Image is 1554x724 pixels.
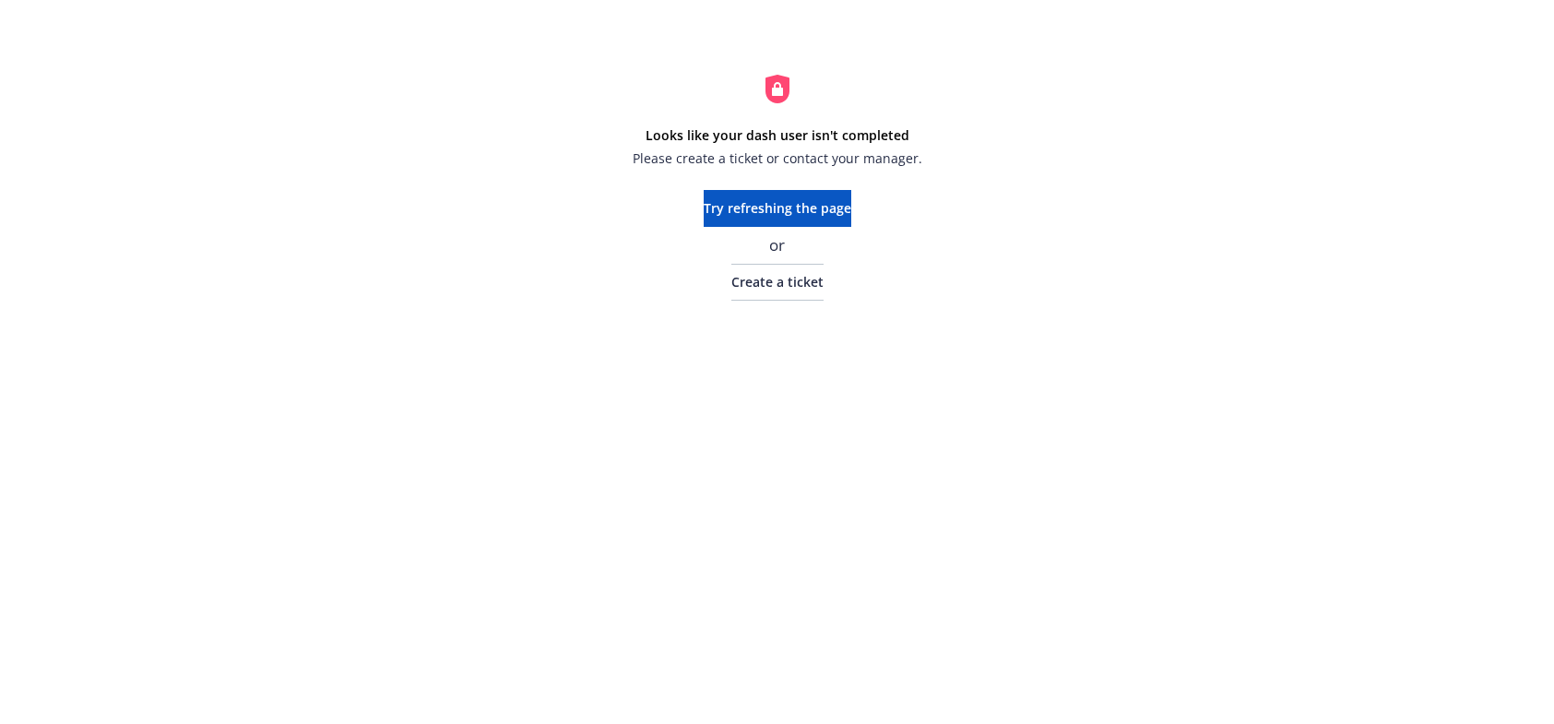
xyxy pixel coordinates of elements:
[731,264,824,301] a: Create a ticket
[769,234,785,256] span: or
[646,126,909,144] strong: Looks like your dash user isn't completed
[704,199,851,217] span: Try refreshing the page
[704,190,851,227] button: Try refreshing the page
[731,273,824,291] span: Create a ticket
[633,148,922,168] span: Please create a ticket or contact your manager.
